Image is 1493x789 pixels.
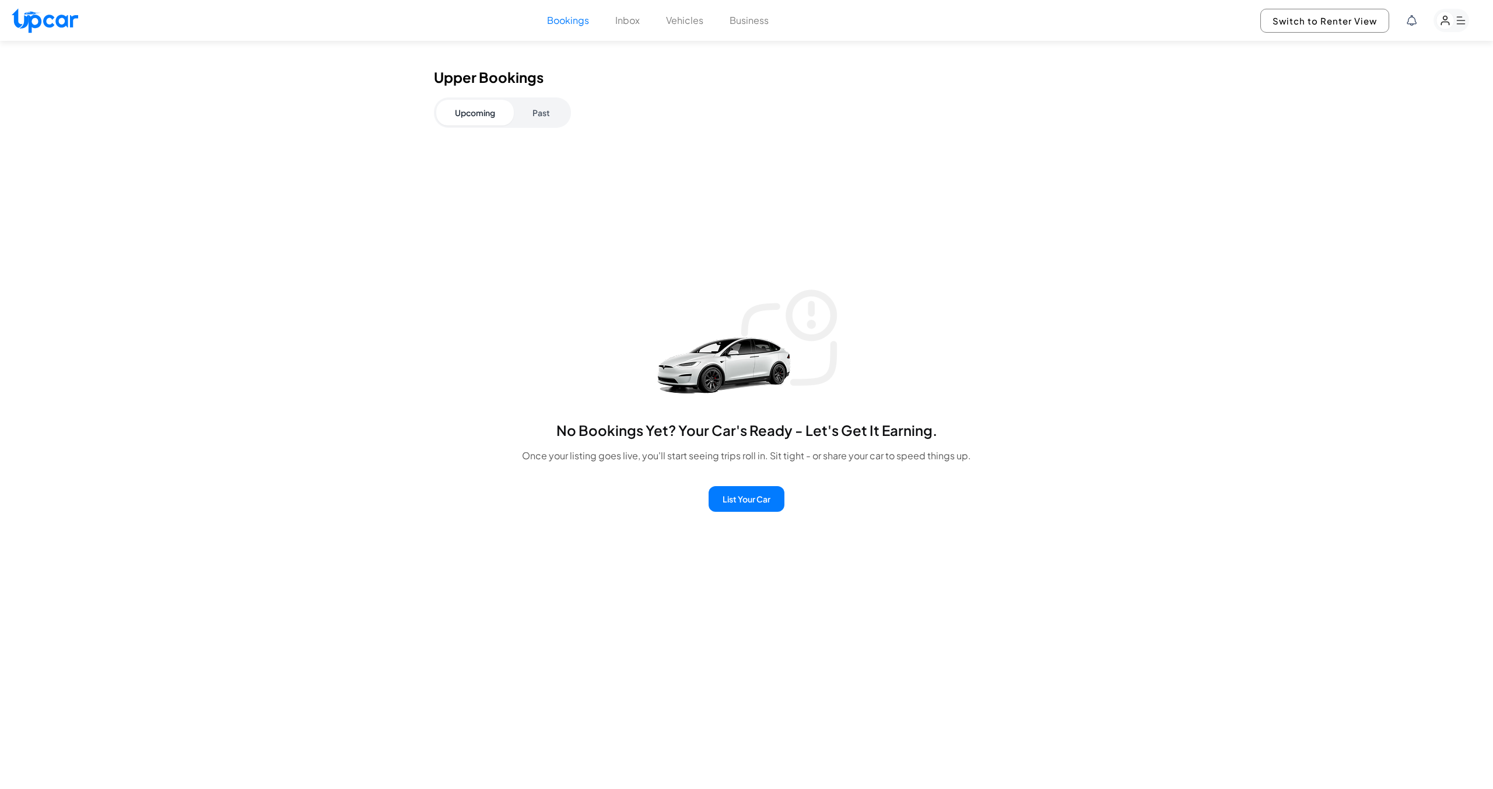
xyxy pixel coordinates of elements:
img: Upcar Logo [12,8,78,33]
button: Business [730,13,769,27]
img: booking [650,284,843,407]
button: Switch to Renter View [1260,9,1389,33]
button: Upcoming [436,100,514,125]
button: Vehicles [666,13,703,27]
h1: No Bookings Yet? Your Car's Ready - Let's Get It Earning. [522,421,971,439]
p: Once your listing goes live, you'll start seeing trips roll in. Sit tight - or share your car to ... [522,449,971,463]
button: Inbox [615,13,640,27]
h1: Upper Bookings [434,69,1059,86]
button: Bookings [547,13,589,27]
button: Past [514,100,569,125]
button: List Your Car [709,486,784,512]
